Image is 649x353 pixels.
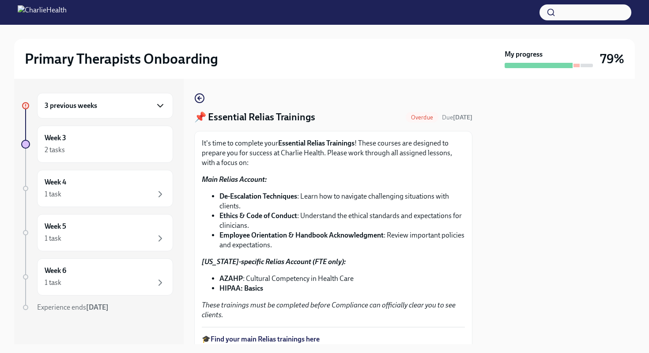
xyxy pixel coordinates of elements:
[45,101,97,111] h6: 3 previous weeks
[21,126,173,163] a: Week 32 tasks
[219,231,384,239] strong: Employee Orientation & Handbook Acknowledgment
[21,170,173,207] a: Week 41 task
[25,50,218,68] h2: Primary Therapists Onboarding
[202,175,267,184] strong: Main Relias Account:
[45,266,66,276] h6: Week 6
[442,113,472,122] span: August 25th, 2025 09:00
[21,214,173,251] a: Week 51 task
[45,177,66,187] h6: Week 4
[45,222,66,231] h6: Week 5
[37,93,173,119] div: 3 previous weeks
[21,258,173,295] a: Week 61 task
[45,133,66,143] h6: Week 3
[194,111,315,124] h4: 📌 Essential Relias Trainings
[219,192,297,200] strong: De-Escalation Techniques
[219,274,243,283] strong: AZAHP
[600,51,624,67] h3: 79%
[442,114,472,121] span: Due
[45,189,61,199] div: 1 task
[219,211,465,230] li: : Understand the ethical standards and expectations for clinicians.
[202,138,465,168] p: It's time to complete your ! These courses are designed to prepare you for success at Charlie Hea...
[219,284,263,292] strong: HIPAA: Basics
[45,278,61,288] div: 1 task
[219,274,465,284] li: : Cultural Competency in Health Care
[219,230,465,250] li: : Review important policies and expectations.
[45,234,61,243] div: 1 task
[453,114,472,121] strong: [DATE]
[45,145,65,155] div: 2 tasks
[219,192,465,211] li: : Learn how to navigate challenging situations with clients.
[202,334,465,344] p: 🎓
[219,211,297,220] strong: Ethics & Code of Conduct
[278,139,355,147] strong: Essential Relias Trainings
[505,50,543,59] strong: My progress
[211,335,320,343] a: Find your main Relias trainings here
[37,303,109,311] span: Experience ends
[18,5,67,19] img: CharlieHealth
[86,303,109,311] strong: [DATE]
[406,114,438,121] span: Overdue
[202,301,456,319] em: These trainings must be completed before Compliance can officially clear you to see clients.
[202,257,346,266] strong: [US_STATE]-specific Relias Account (FTE only):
